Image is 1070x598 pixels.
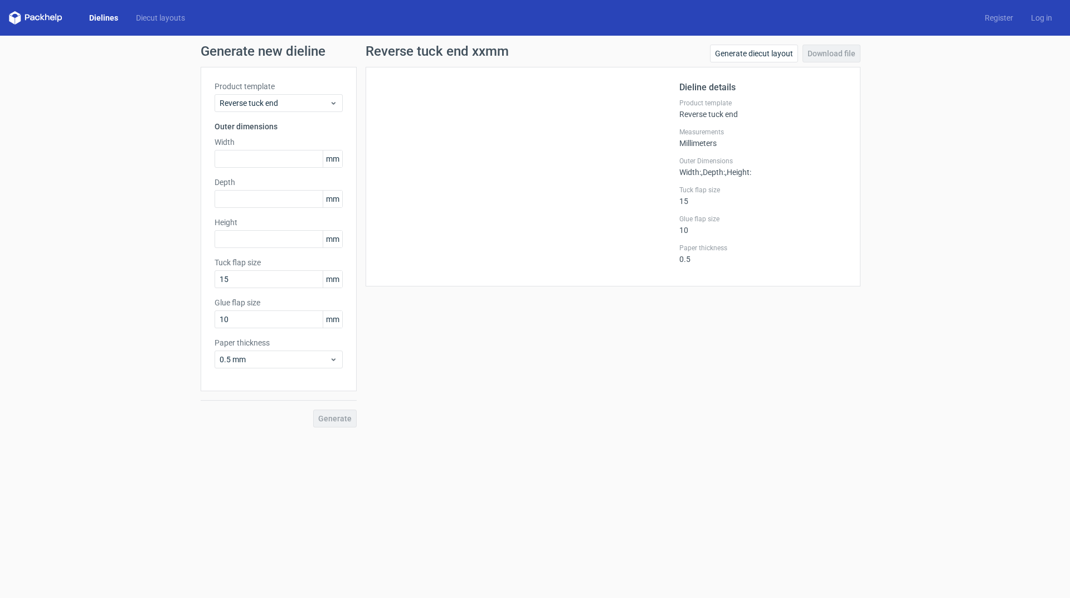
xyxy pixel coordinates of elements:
[215,257,343,268] label: Tuck flap size
[323,311,342,328] span: mm
[679,128,847,137] label: Measurements
[679,244,847,252] label: Paper thickness
[215,177,343,188] label: Depth
[679,99,847,108] label: Product template
[679,157,847,166] label: Outer Dimensions
[80,12,127,23] a: Dielines
[215,297,343,308] label: Glue flap size
[215,217,343,228] label: Height
[679,168,701,177] span: Width :
[679,128,847,148] div: Millimeters
[220,354,329,365] span: 0.5 mm
[679,81,847,94] h2: Dieline details
[1022,12,1061,23] a: Log in
[679,215,847,235] div: 10
[976,12,1022,23] a: Register
[127,12,194,23] a: Diecut layouts
[679,215,847,223] label: Glue flap size
[366,45,509,58] h1: Reverse tuck end xxmm
[215,121,343,132] h3: Outer dimensions
[215,137,343,148] label: Width
[323,271,342,288] span: mm
[215,81,343,92] label: Product template
[220,98,329,109] span: Reverse tuck end
[679,99,847,119] div: Reverse tuck end
[679,244,847,264] div: 0.5
[215,337,343,348] label: Paper thickness
[323,150,342,167] span: mm
[725,168,751,177] span: , Height :
[201,45,869,58] h1: Generate new dieline
[701,168,725,177] span: , Depth :
[679,186,847,195] label: Tuck flap size
[679,186,847,206] div: 15
[323,191,342,207] span: mm
[323,231,342,247] span: mm
[710,45,798,62] a: Generate diecut layout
